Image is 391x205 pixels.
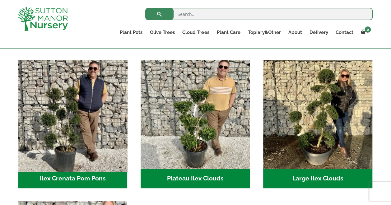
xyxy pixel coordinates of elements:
[18,60,128,188] a: Visit product category Ilex Crenata Pom Pons
[263,60,372,169] img: Large Ilex Clouds
[116,28,146,37] a: Plant Pots
[332,28,357,37] a: Contact
[141,60,250,169] img: Plateau Ilex Clouds
[213,28,244,37] a: Plant Care
[141,60,250,188] a: Visit product category Plateau Ilex Clouds
[305,28,332,37] a: Delivery
[263,169,372,188] h2: Large Ilex Clouds
[18,169,128,188] h2: Ilex Crenata Pom Pons
[244,28,284,37] a: Topiary&Other
[145,8,373,20] input: Search...
[263,60,372,188] a: Visit product category Large Ilex Clouds
[16,57,130,172] img: Ilex Crenata Pom Pons
[179,28,213,37] a: Cloud Trees
[357,28,373,37] a: 0
[284,28,305,37] a: About
[141,169,250,188] h2: Plateau Ilex Clouds
[365,26,371,33] span: 0
[18,6,68,31] img: logo
[146,28,179,37] a: Olive Trees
